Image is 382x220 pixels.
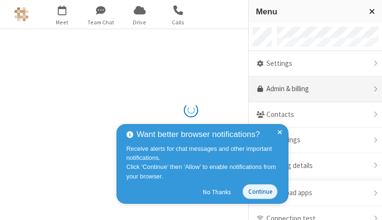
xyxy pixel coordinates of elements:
[127,144,281,181] div: Receive alerts for chat messages and other important notifications. Click ‘Continue’ then ‘Allow’...
[256,7,361,16] h3: Menu
[14,7,29,21] img: Astra
[137,128,260,141] span: Want better browser notifications?
[249,127,382,153] div: Recordings
[249,180,382,206] div: Download apps
[358,195,375,213] iframe: Chat
[160,18,196,27] span: Calls
[83,18,119,27] span: Team Chat
[249,102,382,128] div: Contacts
[249,76,382,102] a: Admin & billing
[198,184,236,199] button: No Thanks
[122,18,158,27] span: Drive
[249,153,382,179] div: Meeting details
[243,184,277,199] button: Continue
[249,51,382,77] div: Settings
[44,18,80,27] span: Meet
